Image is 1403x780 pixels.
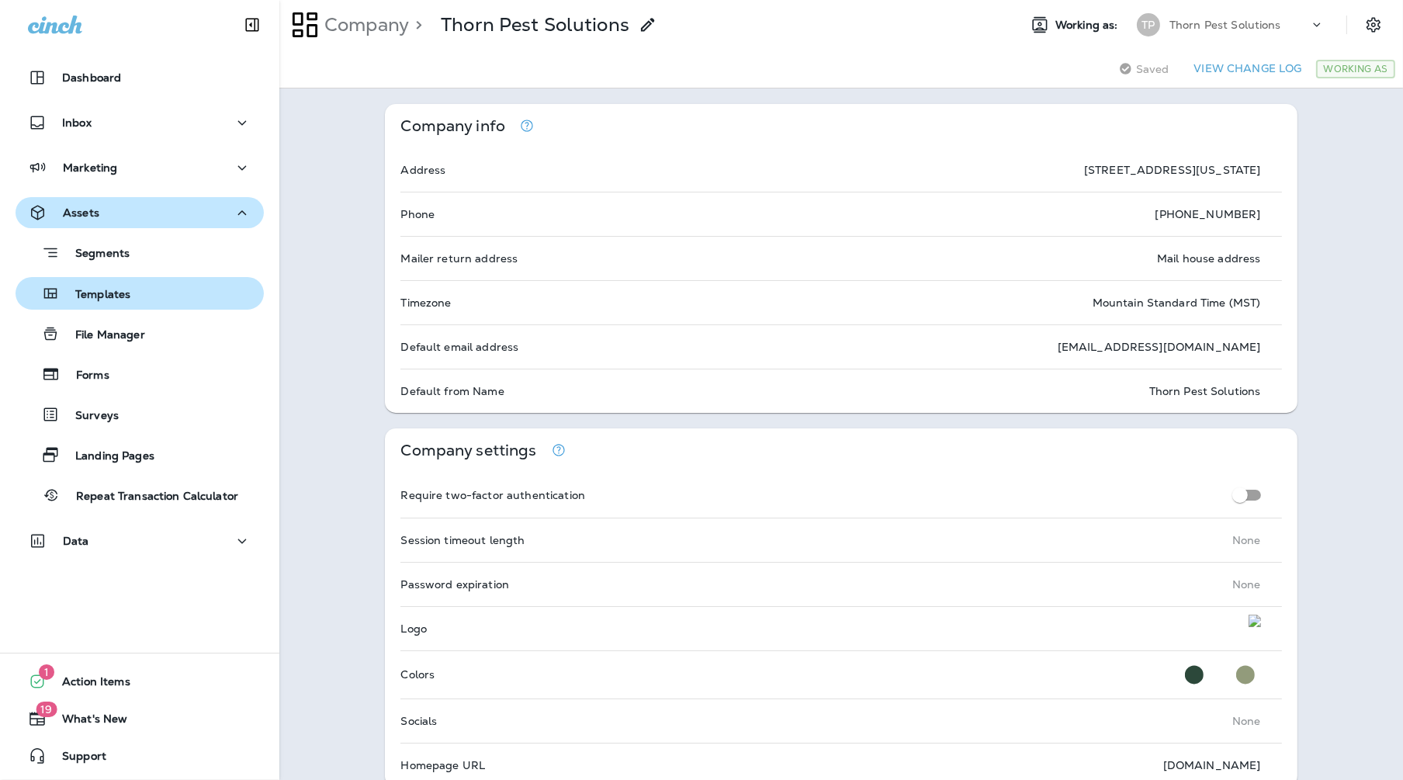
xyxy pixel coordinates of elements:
div: Working As [1316,60,1395,78]
p: Timezone [400,296,451,309]
p: Homepage URL [400,759,485,771]
p: None [1232,578,1261,591]
p: File Manager [60,328,145,343]
button: Templates [16,277,264,310]
p: Data [63,535,89,547]
p: [DOMAIN_NAME] [1163,759,1261,771]
span: Saved [1136,63,1169,75]
button: Settings [1360,11,1387,39]
button: Forms [16,358,264,390]
button: Dashboard [16,62,264,93]
p: Logo [400,622,427,635]
button: Landing Pages [16,439,264,471]
p: None [1232,715,1261,727]
p: Company [318,13,409,36]
p: Company settings [400,444,536,457]
span: Action Items [47,675,130,694]
p: Repeat Transaction Calculator [61,490,238,504]
p: Marketing [63,161,117,174]
p: Mailer return address [400,252,518,265]
button: Repeat Transaction Calculator [16,479,264,511]
button: Surveys [16,398,264,431]
button: Assets [16,197,264,228]
p: Address [400,164,445,176]
p: Company info [400,120,505,133]
span: 19 [36,702,57,717]
p: Dashboard [62,71,121,84]
p: [EMAIL_ADDRESS][DOMAIN_NAME] [1058,341,1261,353]
p: Assets [63,206,99,219]
button: 1Action Items [16,666,264,697]
button: View Change Log [1187,57,1308,81]
p: Templates [60,288,130,303]
button: Primary Color [1179,659,1210,691]
p: Password expiration [400,578,509,591]
p: Phone [400,208,435,220]
p: Surveys [60,409,119,424]
button: Data [16,525,264,556]
button: File Manager [16,317,264,350]
p: Mountain Standard Time (MST) [1093,296,1261,309]
p: [STREET_ADDRESS][US_STATE] [1084,164,1261,176]
button: Inbox [16,107,264,138]
button: 19What's New [16,703,264,734]
button: Secondary Color [1230,659,1261,691]
span: Support [47,750,106,768]
span: 1 [39,664,54,680]
button: Segments [16,236,264,269]
p: Session timeout length [400,534,525,546]
p: Segments [60,247,130,262]
p: Default from Name [400,385,504,397]
p: [PHONE_NUMBER] [1155,208,1261,220]
p: Thorn Pest Solutions [1149,385,1261,397]
p: Thorn Pest Solutions [441,13,629,36]
img: Thorn-Wordmark%20copy.png [1249,615,1261,643]
p: Forms [61,369,109,383]
p: Landing Pages [60,449,154,464]
p: Require two-factor authentication [400,489,585,501]
div: TP [1137,13,1160,36]
p: Mail house address [1157,252,1261,265]
button: Marketing [16,152,264,183]
p: None [1232,534,1261,546]
p: Thorn Pest Solutions [1169,19,1281,31]
p: > [409,13,422,36]
p: Colors [400,668,435,681]
span: What's New [47,712,127,731]
button: Collapse Sidebar [230,9,274,40]
button: Support [16,740,264,771]
p: Socials [400,715,437,727]
span: Working as: [1055,19,1121,32]
p: Default email address [400,341,518,353]
p: Inbox [62,116,92,129]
